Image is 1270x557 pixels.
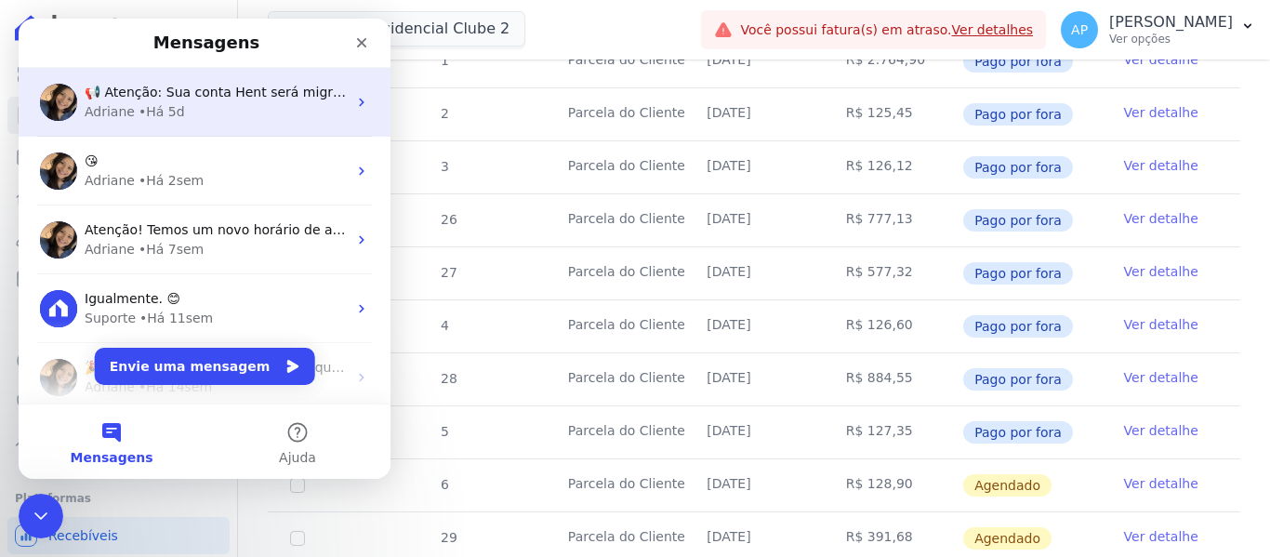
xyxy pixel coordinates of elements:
div: • Há 5d [120,84,166,103]
a: Ver detalhe [1124,209,1198,228]
span: 28 [439,371,457,386]
td: [DATE] [684,141,823,193]
td: R$ 127,35 [824,406,962,458]
span: 4 [439,318,449,333]
a: Ver detalhe [1124,50,1198,69]
td: Parcela do Cliente [546,459,684,511]
a: Parcelas [7,138,230,175]
div: • Há 14sem [120,359,193,378]
td: Parcela do Cliente [546,247,684,299]
span: 29 [439,530,457,545]
td: [DATE] [684,300,823,352]
a: Contratos [7,97,230,134]
span: Mensagens [52,432,135,445]
p: [PERSON_NAME] [1109,13,1233,32]
td: R$ 777,13 [824,194,962,246]
td: Parcela do Cliente [546,406,684,458]
div: Adriane [66,359,116,378]
span: Recebíveis [48,526,118,545]
img: Profile image for Adriane [21,340,59,378]
a: Lotes [7,179,230,216]
iframe: Intercom live chat [19,494,63,538]
a: Visão Geral [7,56,230,93]
td: R$ 126,60 [824,300,962,352]
a: Recebíveis [7,517,230,554]
span: Pago por fora [963,421,1073,444]
span: Pago por fora [963,368,1073,391]
td: [DATE] [684,353,823,405]
a: Ver detalhe [1124,421,1198,440]
span: Igualmente. 😊 [66,272,162,287]
span: 2 [439,106,449,121]
input: default [290,531,305,546]
div: Adriane [66,221,116,241]
span: Você possui fatura(s) em atraso. [740,20,1033,40]
button: AP [PERSON_NAME] Ver opções [1046,4,1270,56]
td: Parcela do Cliente [546,353,684,405]
span: Pago por fora [963,315,1073,338]
a: Troca de Arquivos [7,424,230,461]
a: Crédito [7,342,230,379]
span: Pago por fora [963,262,1073,285]
span: 26 [439,212,457,227]
td: [DATE] [684,35,823,87]
td: R$ 2.764,90 [824,35,962,87]
div: • Há 11sem [121,290,194,310]
td: Parcela do Cliente [546,300,684,352]
span: Ajuda [260,432,298,445]
a: Ver detalhe [1124,156,1198,175]
img: Profile image for Adriane [21,134,59,171]
div: Suporte [66,290,117,310]
td: R$ 128,90 [824,459,962,511]
span: Agendado [963,474,1052,497]
td: Parcela do Cliente [546,141,684,193]
img: Profile image for Adriane [21,203,59,240]
a: Negativação [7,383,230,420]
input: default [290,478,305,493]
div: Plataformas [15,487,222,510]
td: [DATE] [684,194,823,246]
td: Parcela do Cliente [546,88,684,140]
div: • Há 2sem [120,153,185,172]
a: Ver detalhe [1124,527,1198,546]
span: 😘 [66,135,80,150]
span: Pago por fora [963,50,1073,73]
a: Ver detalhe [1124,474,1198,493]
button: Envie uma mensagem [76,329,297,366]
span: 27 [439,265,457,280]
span: 3 [439,159,449,174]
td: R$ 884,55 [824,353,962,405]
div: Adriane [66,84,116,103]
td: Parcela do Cliente [546,35,684,87]
button: Ajuda [186,386,372,460]
td: Parcela do Cliente [546,194,684,246]
a: Clientes [7,219,230,257]
a: Ver detalhe [1124,103,1198,122]
td: R$ 126,12 [824,141,962,193]
td: R$ 577,32 [824,247,962,299]
span: 5 [439,424,449,439]
a: Ver detalhe [1124,368,1198,387]
iframe: Intercom live chat [19,19,390,479]
p: Ver opções [1109,32,1233,46]
span: Pago por fora [963,156,1073,179]
a: Ver detalhe [1124,315,1198,334]
a: Ver detalhes [952,22,1034,37]
td: [DATE] [684,247,823,299]
button: Lumini Residencial Clube 2 [268,11,525,46]
img: Profile image for Suporte [21,272,59,309]
a: Ver detalhe [1124,262,1198,281]
img: Profile image for Adriane [21,65,59,102]
div: Adriane [66,153,116,172]
td: [DATE] [684,459,823,511]
span: AP [1071,23,1088,36]
span: Pago por fora [963,103,1073,126]
a: Minha Carteira [7,260,230,298]
div: • Há 7sem [120,221,185,241]
td: [DATE] [684,88,823,140]
span: Agendado [963,527,1052,550]
td: R$ 125,45 [824,88,962,140]
span: 6 [439,477,449,492]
